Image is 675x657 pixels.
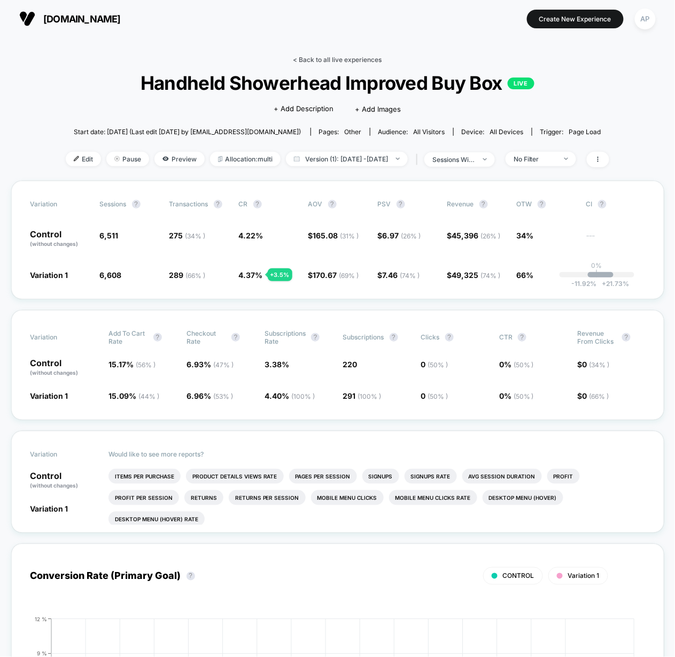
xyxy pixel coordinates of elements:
[421,391,448,400] span: 0
[514,155,556,163] div: No Filter
[289,469,357,484] li: Pages Per Session
[483,490,563,505] li: Desktop Menu (hover)
[187,391,233,400] span: 6.96 %
[108,490,179,505] li: Profit Per Session
[479,200,488,208] button: ?
[596,269,598,277] p: |
[184,490,223,505] li: Returns
[311,490,384,505] li: Mobile Menu Clicks
[210,152,281,166] span: Allocation: multi
[517,231,534,240] span: 34%
[294,156,300,161] img: calendar
[383,231,421,240] span: 6.97
[428,361,448,369] span: ( 50 % )
[311,333,320,342] button: ?
[30,230,89,248] p: Control
[499,360,534,369] span: 0 %
[114,156,120,161] img: end
[153,333,162,342] button: ?
[397,200,405,208] button: ?
[268,268,292,281] div: + 3.5 %
[577,329,617,345] span: Revenue From Clicks
[286,152,408,166] span: Version (1): [DATE] - [DATE]
[401,232,421,240] span: ( 26 % )
[136,361,156,369] span: ( 56 % )
[30,241,79,247] span: (without changes)
[30,369,79,376] span: (without changes)
[293,56,382,64] a: < Back to all live experiences
[378,270,420,280] span: $
[340,232,359,240] span: ( 31 % )
[569,128,601,136] span: Page Load
[577,391,609,400] span: $
[239,231,263,240] span: 4.22 %
[622,333,631,342] button: ?
[108,391,159,400] span: 15.09 %
[187,572,195,581] button: ?
[343,333,384,341] span: Subscriptions
[30,329,89,345] span: Variation
[93,72,582,94] span: Handheld Showerhead Improved Buy Box
[66,152,101,166] span: Edit
[582,360,609,369] span: 0
[313,231,359,240] span: 165.08
[589,361,609,369] span: ( 34 % )
[592,261,602,269] p: 0%
[132,200,141,208] button: ?
[186,469,284,484] li: Product Details Views Rate
[74,156,79,161] img: edit
[589,392,609,400] span: ( 66 % )
[319,128,362,136] div: Pages:
[169,270,206,280] span: 289
[499,333,513,341] span: CTR
[582,391,609,400] span: 0
[30,504,68,513] span: Variation 1
[414,128,445,136] span: All Visitors
[462,469,542,484] li: Avg Session Duration
[586,200,645,208] span: CI
[355,105,401,113] span: + Add Images
[378,200,391,208] span: PSV
[265,360,289,369] span: 3.38 %
[453,128,532,136] span: Device:
[291,392,315,400] span: ( 100 % )
[508,78,534,89] p: LIVE
[313,270,359,280] span: 170.67
[16,10,124,27] button: [DOMAIN_NAME]
[514,361,534,369] span: ( 50 % )
[383,270,420,280] span: 7.46
[598,200,607,208] button: ?
[358,392,382,400] span: ( 100 % )
[308,270,359,280] span: $
[445,333,454,342] button: ?
[239,200,248,208] span: CR
[30,359,98,377] p: Control
[490,128,524,136] span: all devices
[108,469,181,484] li: Items Per Purchase
[452,231,501,240] span: 45,396
[564,158,568,160] img: end
[108,329,148,345] span: Add To Cart Rate
[378,128,445,136] div: Audience:
[538,200,546,208] button: ?
[154,152,205,166] span: Preview
[308,200,323,208] span: AOV
[253,200,262,208] button: ?
[308,231,359,240] span: $
[378,231,421,240] span: $
[274,104,334,114] span: + Add Description
[187,360,234,369] span: 6.93 %
[452,270,501,280] span: 49,325
[100,270,122,280] span: 6,608
[343,391,382,400] span: 291
[413,152,424,167] span: |
[30,391,68,400] span: Variation 1
[499,391,534,400] span: 0 %
[602,280,607,288] span: +
[265,391,315,400] span: 4.40 %
[568,572,600,580] span: Variation 1
[421,360,448,369] span: 0
[30,450,89,458] span: Variation
[30,200,89,208] span: Variation
[540,128,601,136] div: Trigger:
